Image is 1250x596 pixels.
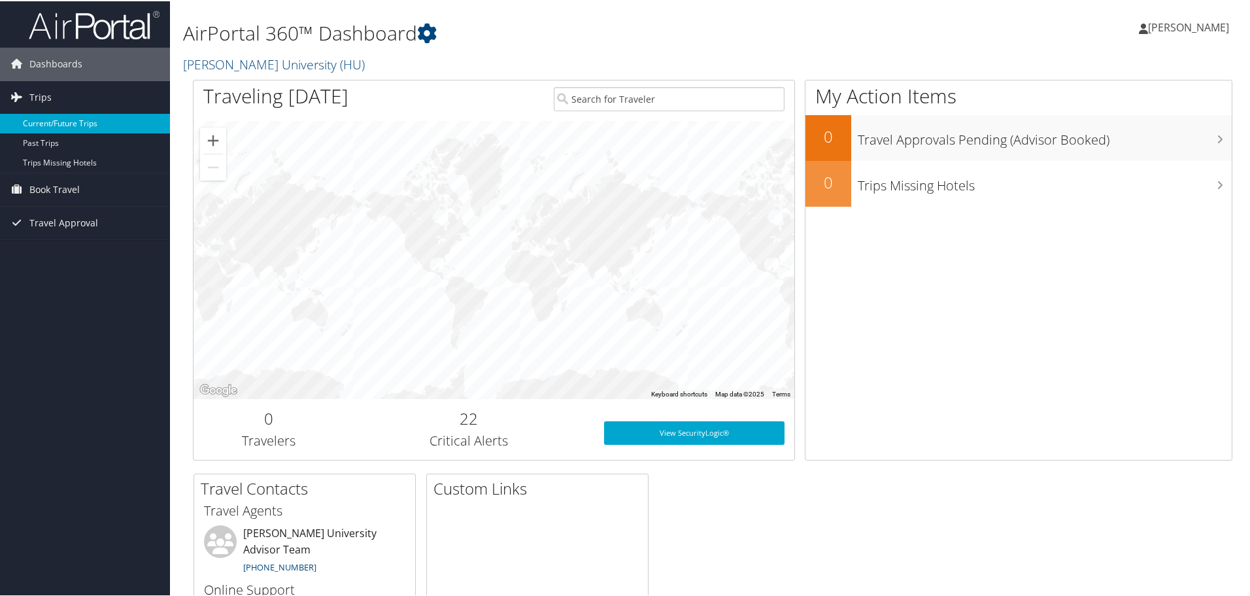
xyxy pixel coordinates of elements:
span: Travel Approval [29,205,98,238]
a: [PERSON_NAME] University (HU) [183,54,368,72]
span: Book Travel [29,172,80,205]
a: View SecurityLogic® [604,420,785,444]
h3: Travel Agents [204,500,405,519]
a: 0Trips Missing Hotels [805,160,1232,205]
h3: Travel Approvals Pending (Advisor Booked) [858,123,1232,148]
a: Terms (opens in new tab) [772,389,790,396]
h1: AirPortal 360™ Dashboard [183,18,889,46]
h3: Trips Missing Hotels [858,169,1232,194]
h2: Custom Links [433,476,648,499]
h1: My Action Items [805,81,1232,109]
li: [PERSON_NAME] University Advisor Team [197,524,412,578]
img: Google [197,381,240,398]
span: [PERSON_NAME] [1148,19,1229,33]
a: Open this area in Google Maps (opens a new window) [197,381,240,398]
a: 0Travel Approvals Pending (Advisor Booked) [805,114,1232,160]
button: Keyboard shortcuts [651,389,707,398]
h2: Travel Contacts [201,476,415,499]
span: Map data ©2025 [715,389,764,396]
h2: 0 [805,170,851,192]
button: Zoom in [200,126,226,152]
h3: Critical Alerts [354,430,584,449]
a: [PERSON_NAME] [1139,7,1242,46]
h1: Traveling [DATE] [203,81,348,109]
button: Zoom out [200,153,226,179]
img: airportal-logo.png [29,9,160,39]
span: Dashboards [29,46,82,79]
h2: 22 [354,406,584,429]
h3: Travelers [203,430,334,449]
a: [PHONE_NUMBER] [243,560,316,572]
h2: 0 [203,406,334,429]
input: Search for Traveler [554,86,785,110]
span: Trips [29,80,52,113]
h2: 0 [805,124,851,147]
